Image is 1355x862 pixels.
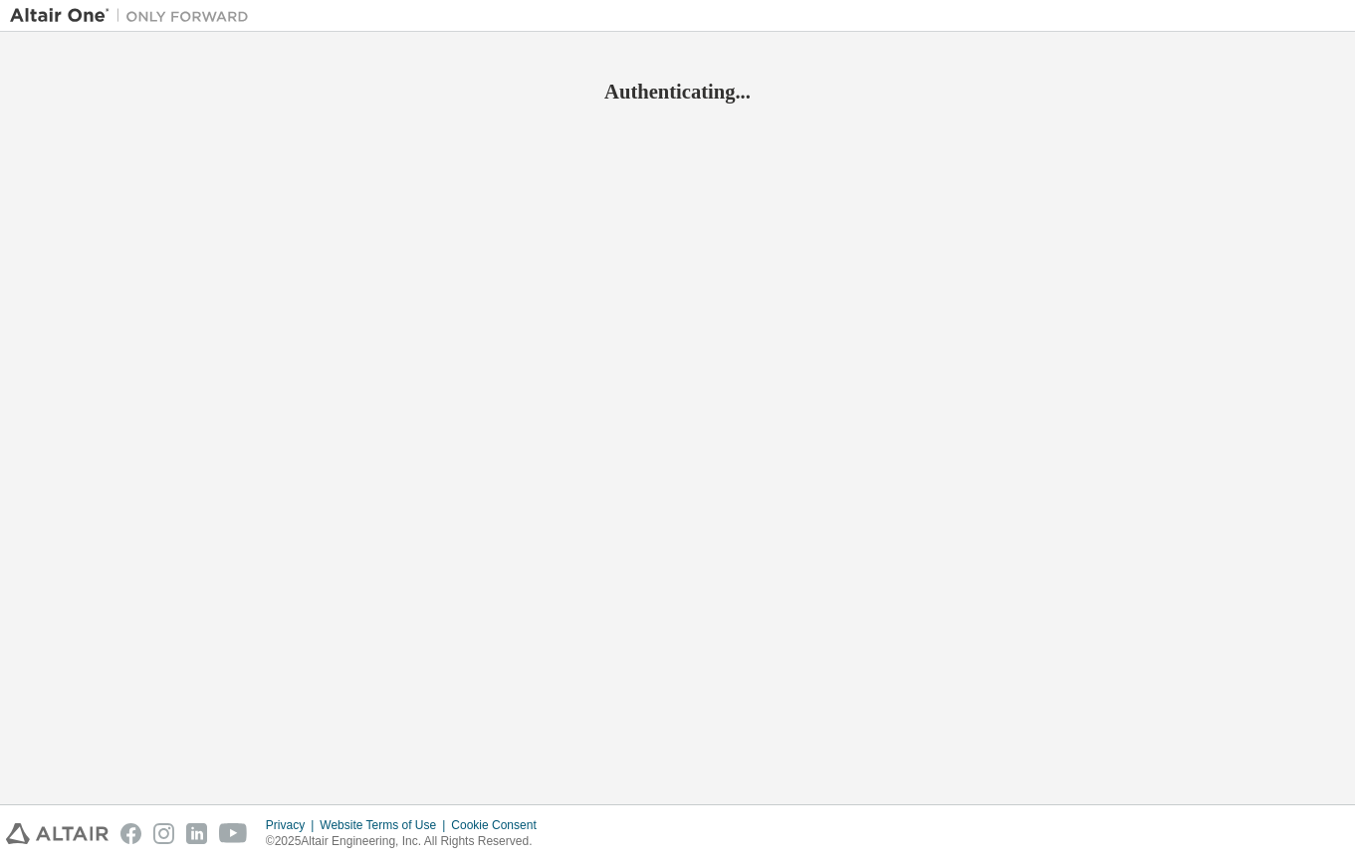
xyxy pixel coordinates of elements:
[451,817,548,833] div: Cookie Consent
[120,823,141,844] img: facebook.svg
[219,823,248,844] img: youtube.svg
[10,6,259,26] img: Altair One
[266,833,549,850] p: © 2025 Altair Engineering, Inc. All Rights Reserved.
[153,823,174,844] img: instagram.svg
[320,817,451,833] div: Website Terms of Use
[6,823,109,844] img: altair_logo.svg
[266,817,320,833] div: Privacy
[186,823,207,844] img: linkedin.svg
[10,79,1345,105] h2: Authenticating...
